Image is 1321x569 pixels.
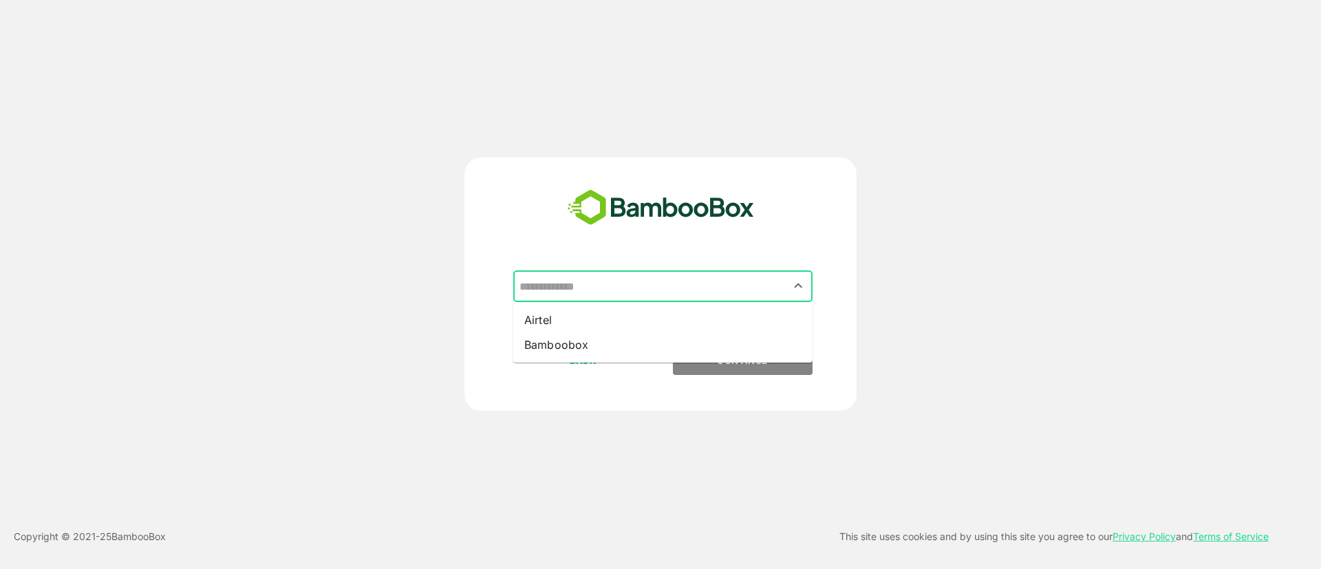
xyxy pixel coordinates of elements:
[789,277,808,295] button: Close
[1113,530,1176,542] a: Privacy Policy
[839,528,1269,545] p: This site uses cookies and by using this site you agree to our and
[560,185,762,230] img: bamboobox
[513,332,813,357] li: Bamboobox
[1193,530,1269,542] a: Terms of Service
[14,528,166,545] p: Copyright © 2021- 25 BambooBox
[513,308,813,332] li: Airtel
